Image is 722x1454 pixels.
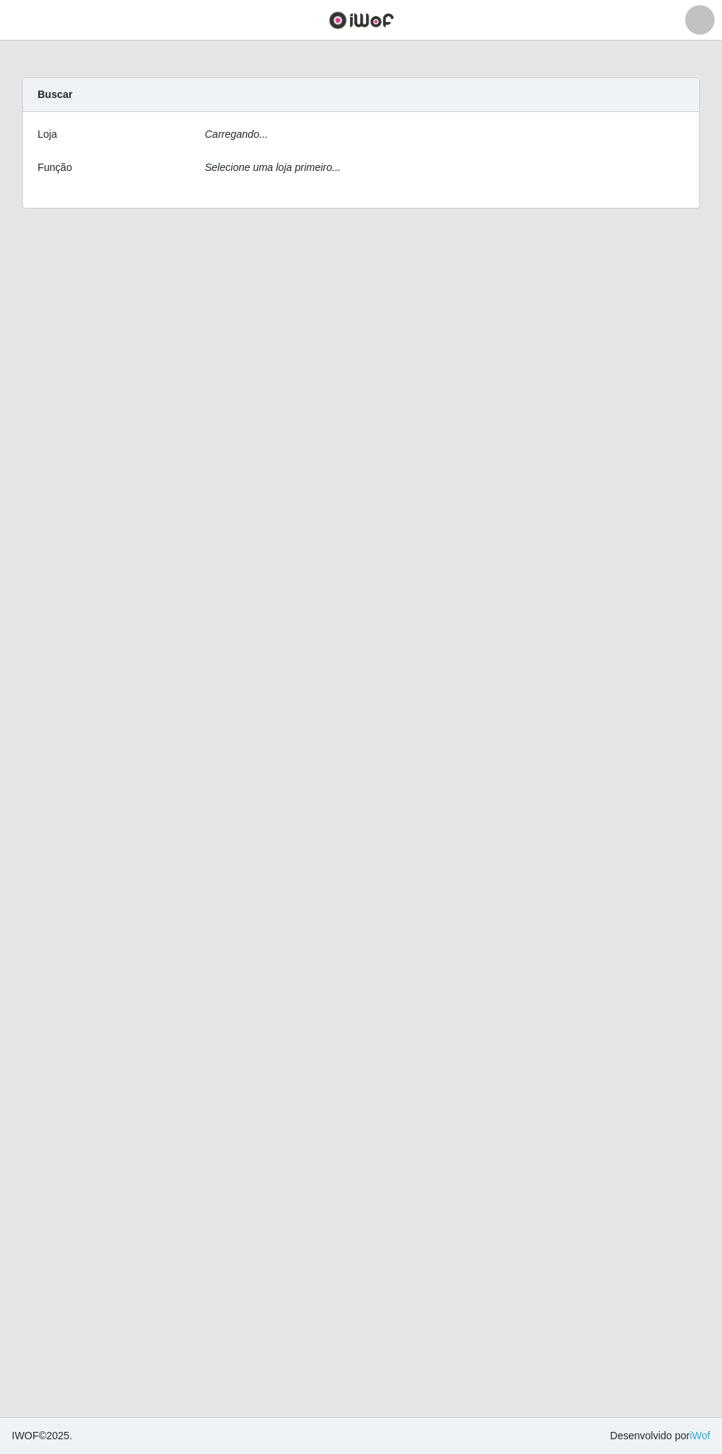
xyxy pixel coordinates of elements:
label: Função [38,160,72,175]
span: © 2025 . [12,1428,72,1444]
span: IWOF [12,1430,39,1441]
i: Selecione uma loja primeiro... [205,161,340,173]
img: CoreUI Logo [329,11,394,29]
strong: Buscar [38,88,72,100]
span: Desenvolvido por [610,1428,710,1444]
a: iWof [690,1430,710,1441]
label: Loja [38,127,57,142]
i: Carregando... [205,128,268,140]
